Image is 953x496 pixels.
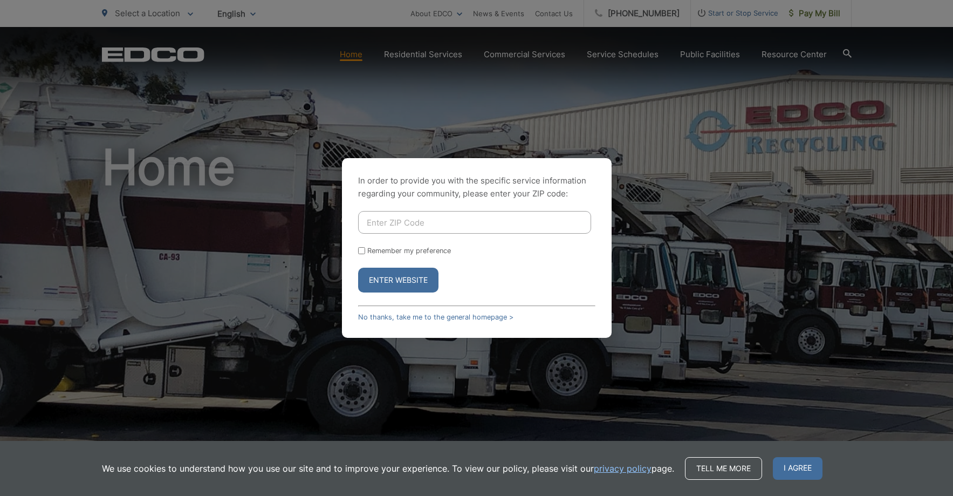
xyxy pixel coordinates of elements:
[358,211,591,234] input: Enter ZIP Code
[594,462,652,475] a: privacy policy
[358,268,438,293] button: Enter Website
[367,247,451,255] label: Remember my preference
[773,457,822,480] span: I agree
[358,174,595,200] p: In order to provide you with the specific service information regarding your community, please en...
[685,457,762,480] a: Tell me more
[358,313,513,321] a: No thanks, take me to the general homepage >
[102,462,674,475] p: We use cookies to understand how you use our site and to improve your experience. To view our pol...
